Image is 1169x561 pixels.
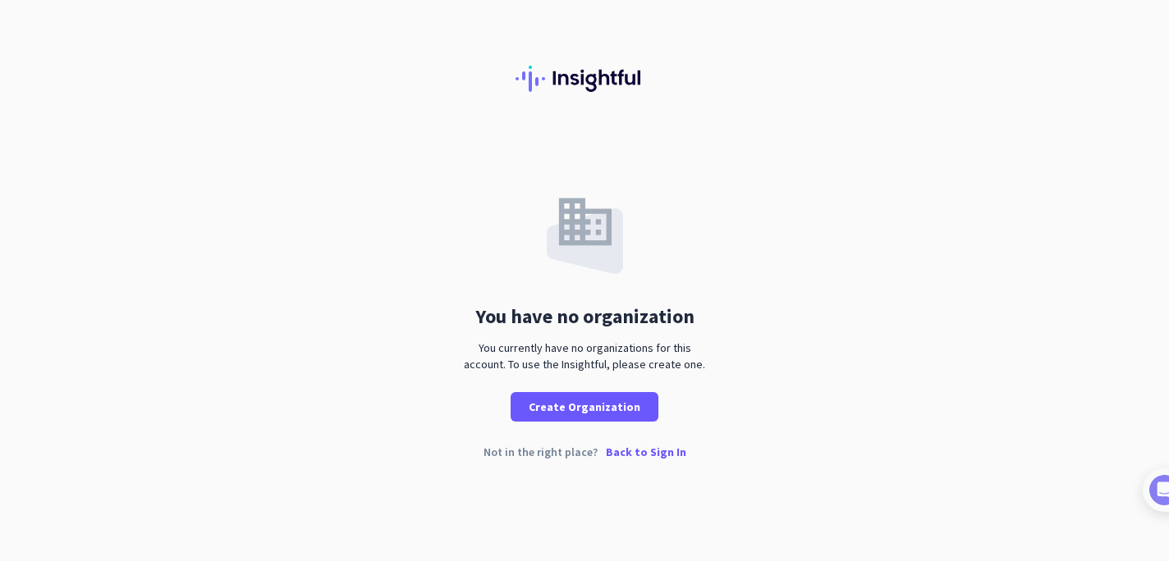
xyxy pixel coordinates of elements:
[475,307,695,326] div: You have no organization
[511,392,658,422] button: Create Organization
[516,66,653,92] img: Insightful
[606,446,686,458] p: Back to Sign In
[457,340,712,372] div: You currently have no organizations for this account. To use the Insightful, please create one.
[529,399,640,415] span: Create Organization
